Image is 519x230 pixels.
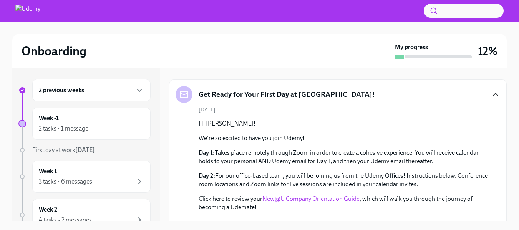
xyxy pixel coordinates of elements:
h6: Week -1 [39,114,59,122]
span: [DATE] [199,106,216,113]
span: First day at work [32,146,95,154]
h5: Get Ready for Your First Day at [GEOGRAPHIC_DATA]! [199,89,375,99]
h6: Week 1 [39,167,57,175]
p: We're so excited to have you join Udemy! [199,134,488,142]
div: 2 previous weeks [32,79,151,101]
p: Takes place remotely through Zoom in order to create a cohesive experience. You will receive cale... [199,149,488,165]
a: First day at work[DATE] [18,146,151,154]
h6: 2 previous weeks [39,86,84,94]
img: Udemy [15,5,40,17]
strong: My progress [395,43,428,51]
strong: Day 1: [199,149,215,156]
a: Week 13 tasks • 6 messages [18,161,151,193]
h2: Onboarding [22,43,86,59]
p: Hi [PERSON_NAME]! [199,119,488,128]
h3: 12% [478,44,497,58]
div: 2 tasks • 1 message [39,124,88,133]
div: 3 tasks • 6 messages [39,177,92,186]
a: Week -12 tasks • 1 message [18,108,151,140]
p: For our office-based team, you will be joining us from the Udemy Offices! Instructions below. Con... [199,172,488,189]
h6: Week 2 [39,205,57,214]
div: 4 tasks • 2 messages [39,216,92,224]
a: New@U Company Orientation Guide [262,195,360,202]
strong: [DATE] [75,146,95,154]
strong: Day 2: [199,172,215,179]
p: Click here to review your , which will walk you through the journey of becoming a Udemate! [199,195,488,212]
